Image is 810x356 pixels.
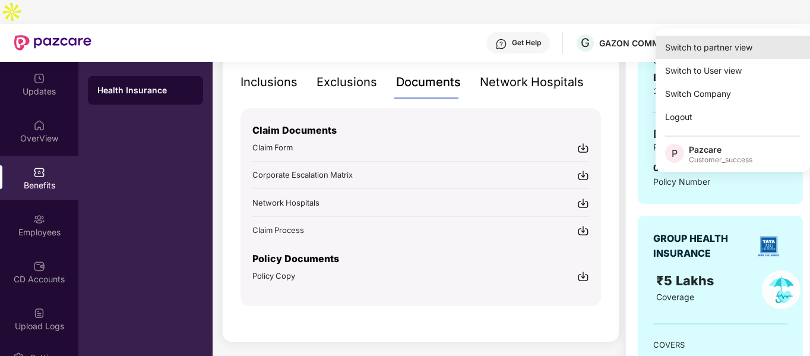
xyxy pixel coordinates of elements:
div: Inclusions [241,73,298,92]
div: Switch Company [656,82,810,105]
div: Exclusions [317,73,377,92]
img: svg+xml;base64,PHN2ZyBpZD0iVXBsb2FkX0xvZ3MiIGRhdGEtbmFtZT0iVXBsb2FkIExvZ3MiIHhtbG5zPSJodHRwOi8vd3... [33,307,45,319]
img: svg+xml;base64,PHN2ZyBpZD0iRG93bmxvYWQtMjR4MjQiIHhtbG5zPSJodHRwOi8vd3d3LnczLm9yZy8yMDAwL3N2ZyIgd2... [577,270,589,282]
div: Network Hospitals [480,73,584,92]
img: svg+xml;base64,PHN2ZyBpZD0iRG93bmxvYWQtMjR4MjQiIHhtbG5zPSJodHRwOi8vd3d3LnczLm9yZy8yMDAwL3N2ZyIgd2... [577,169,589,181]
span: Coverage [656,292,694,302]
div: Get Help [512,38,541,48]
span: Claim Process [252,225,304,235]
div: Switch to User view [656,59,810,82]
div: GROUP HEALTH INSURANCE [653,231,749,261]
img: svg+xml;base64,PHN2ZyBpZD0iRG93bmxvYWQtMjR4MjQiIHhtbG5zPSJodHRwOi8vd3d3LnczLm9yZy8yMDAwL3N2ZyIgd2... [577,225,589,237]
div: Documents [396,73,461,92]
div: Health Insurance [97,84,194,96]
img: insurerLogo [754,231,784,262]
span: Claim Form [252,143,293,152]
img: svg+xml;base64,PHN2ZyBpZD0iQmVuZWZpdHMiIHhtbG5zPSJodHRwOi8vd3d3LnczLm9yZy8yMDAwL3N2ZyIgd2lkdGg9Ij... [33,166,45,178]
div: Pazcare [689,144,752,155]
span: G [581,36,590,50]
img: New Pazcare Logo [14,35,91,51]
p: Claim Documents [252,123,589,138]
div: GAZON COMMUNICATIONS INDIA LIMITED [599,37,682,49]
span: P [672,146,678,160]
div: Customer_success [689,155,752,165]
span: Policy Copy [252,271,295,281]
img: svg+xml;base64,PHN2ZyBpZD0iQ0RfQWNjb3VudHMiIGRhdGEtbmFtZT0iQ0QgQWNjb3VudHMiIHhtbG5zPSJodHRwOi8vd3... [33,260,45,272]
img: svg+xml;base64,PHN2ZyBpZD0iRG93bmxvYWQtMjR4MjQiIHhtbG5zPSJodHRwOi8vd3d3LnczLm9yZy8yMDAwL3N2ZyIgd2... [577,197,589,209]
span: Policy Number [653,177,710,187]
div: Logout [656,105,810,128]
img: svg+xml;base64,PHN2ZyBpZD0iSGVscC0zMngzMiIgeG1sbnM9Imh0dHA6Ly93d3cudzMub3JnLzIwMDAvc3ZnIiB3aWR0aD... [495,38,507,50]
p: Policy Documents [252,251,589,266]
span: ₹5 Lakhs [656,273,717,288]
img: svg+xml;base64,PHN2ZyBpZD0iRG93bmxvYWQtMjR4MjQiIHhtbG5zPSJodHRwOi8vd3d3LnczLm9yZy8yMDAwL3N2ZyIgd2... [577,142,589,154]
div: COVERS [653,339,787,351]
img: svg+xml;base64,PHN2ZyBpZD0iSG9tZSIgeG1sbnM9Imh0dHA6Ly93d3cudzMub3JnLzIwMDAvc3ZnIiB3aWR0aD0iMjAiIG... [33,119,45,131]
img: svg+xml;base64,PHN2ZyBpZD0iRW1wbG95ZWVzIiB4bWxucz0iaHR0cDovL3d3dy53My5vcmcvMjAwMC9zdmciIHdpZHRoPS... [33,213,45,225]
div: Switch to partner view [656,36,810,59]
img: policyIcon [762,270,800,309]
img: svg+xml;base64,PHN2ZyBpZD0iVXBkYXRlZCIgeG1sbnM9Imh0dHA6Ly93d3cudzMub3JnLzIwMDAvc3ZnIiB3aWR0aD0iMj... [33,73,45,84]
span: Network Hospitals [252,198,319,207]
span: Corporate Escalation Matrix [252,170,353,179]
